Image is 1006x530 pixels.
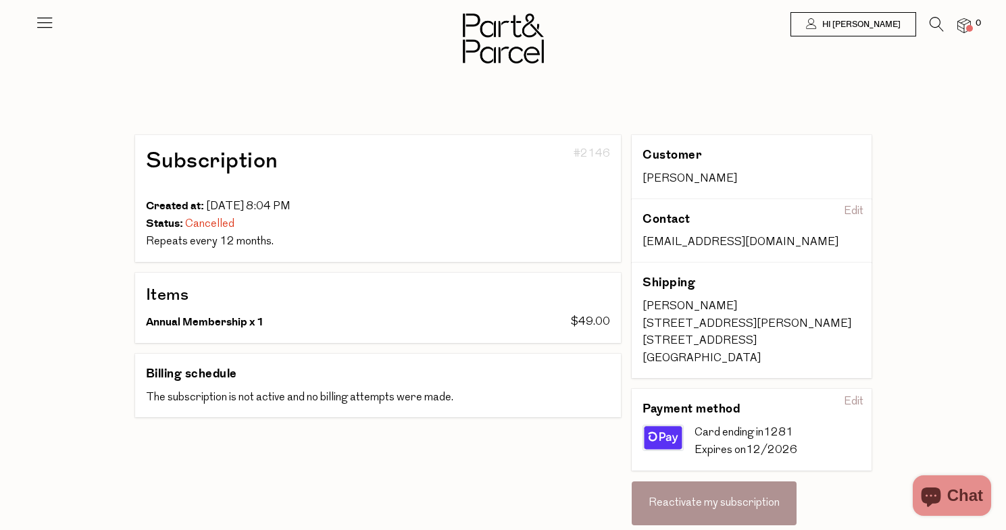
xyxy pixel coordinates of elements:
h1: Subscription [146,146,451,176]
h3: Customer [643,146,817,165]
span: Status: [146,215,183,232]
div: Edit [838,392,869,413]
span: The subscription is not active and no billing attempts were made. [146,392,453,403]
div: [GEOGRAPHIC_DATA] [643,350,861,368]
div: [PERSON_NAME] [643,298,861,316]
div: [STREET_ADDRESS][PERSON_NAME] [643,316,861,334]
span: 1 [257,314,264,330]
span: [DATE] 8:04 PM [206,201,291,212]
span: 12 months [220,236,272,247]
span: [PERSON_NAME] [643,174,737,184]
span: Cancelled [185,219,234,230]
span: [EMAIL_ADDRESS][DOMAIN_NAME] [643,237,838,248]
span: Repeats every [146,236,218,247]
div: Edit [838,201,869,223]
span: x [249,314,255,330]
h3: Payment method [643,400,817,419]
a: 0 [957,18,971,32]
span: Card ending in [695,427,763,438]
img: Part&Parcel [463,14,544,63]
div: [STREET_ADDRESS] [643,333,861,350]
span: Annual Membership [146,314,247,330]
span: Expires on [695,445,746,456]
span: Hi [PERSON_NAME] [819,19,901,30]
div: . [146,234,611,251]
h3: Shipping [643,273,817,292]
span: Created at: [146,198,204,214]
div: Reactivate my subscription [632,481,797,526]
inbox-online-store-chat: Shopify online store chat [909,475,995,519]
a: Hi [PERSON_NAME] [790,12,916,36]
h3: Billing schedule [146,365,237,383]
div: #2146 [461,146,610,198]
span: $49.00 [571,317,610,327]
h3: Contact [643,210,817,229]
div: 1281 12/2026 [695,425,861,459]
span: 0 [972,18,984,30]
h2: Items [146,284,611,307]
